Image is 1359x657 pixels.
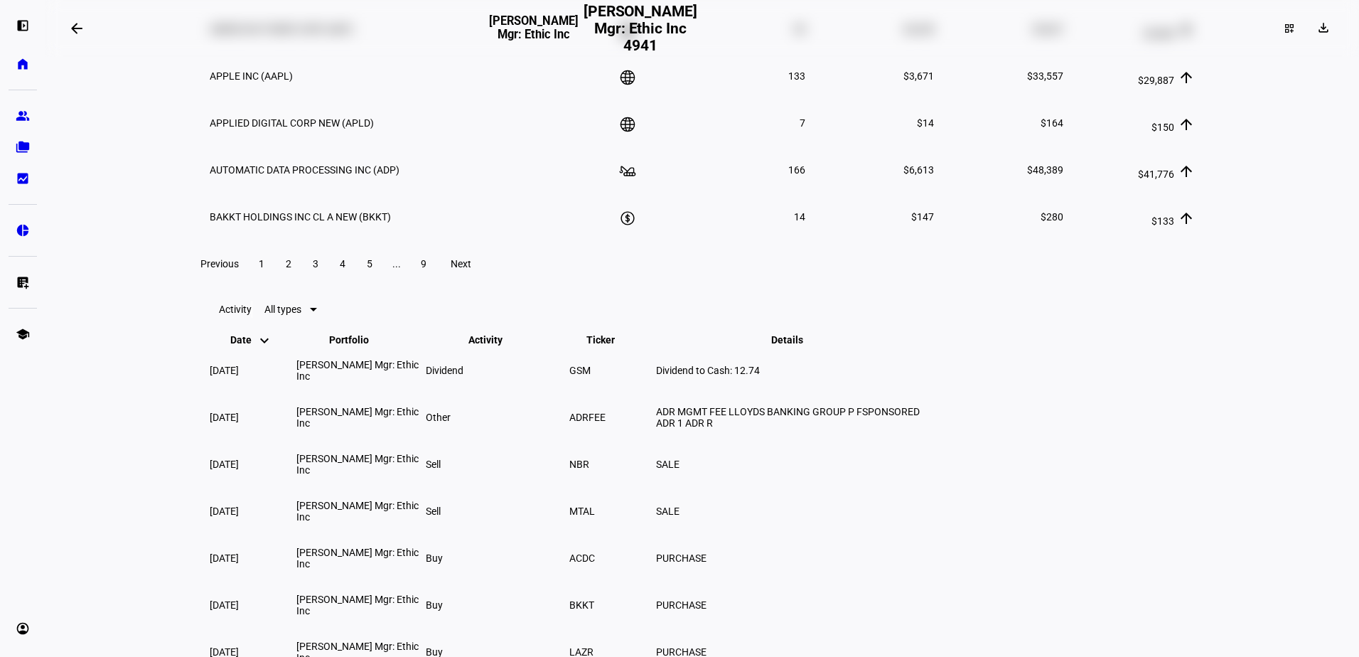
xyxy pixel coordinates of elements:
[1178,210,1195,227] mat-icon: arrow_upward
[1138,75,1174,86] span: $29,887
[911,211,934,223] span: $147
[569,365,591,376] span: GSM
[16,327,30,341] eth-mat-symbol: school
[1178,69,1195,86] mat-icon: arrow_upward
[264,304,301,315] span: All types
[579,3,702,54] h2: [PERSON_NAME] Mgr: Ethic Inc 4941
[16,109,30,123] eth-mat-symbol: group
[656,599,707,611] span: PURCHASE
[303,250,328,278] button: 3
[468,334,524,346] span: Activity
[219,304,252,315] eth-data-table-title: Activity
[426,459,441,470] span: Sell
[788,164,805,176] span: 166
[903,70,934,82] span: $3,671
[1178,163,1195,180] mat-icon: arrow_upward
[340,258,345,269] span: 4
[209,488,294,534] td: [DATE]
[438,250,483,278] button: Next
[16,275,30,289] eth-mat-symbol: list_alt_add
[16,621,30,636] eth-mat-symbol: account_circle
[656,365,760,376] span: Dividend to Cash: 12.74
[209,582,294,628] td: [DATE]
[209,535,294,581] td: [DATE]
[210,117,374,129] span: APPLIED DIGITAL CORP NEW (APLD)
[296,547,419,570] span: [PERSON_NAME] Mgr: Ethic Inc
[210,70,293,82] span: APPLE INC (AAPL)
[800,117,805,129] span: 7
[9,133,37,161] a: folder_copy
[771,334,824,346] span: Details
[296,453,419,476] span: [PERSON_NAME] Mgr: Ethic Inc
[451,258,471,269] span: Next
[1284,23,1295,34] mat-icon: dashboard_customize
[411,250,436,278] button: 9
[426,599,443,611] span: Buy
[209,395,294,440] td: [DATE]
[16,140,30,154] eth-mat-symbol: folder_copy
[1041,117,1063,129] span: $164
[16,18,30,33] eth-mat-symbol: left_panel_open
[313,258,318,269] span: 3
[209,442,294,487] td: [DATE]
[357,250,382,278] button: 5
[1151,215,1174,227] span: $133
[210,164,399,176] span: AUTOMATIC DATA PROCESSING INC (ADP)
[421,258,426,269] span: 9
[656,552,707,564] span: PURCHASE
[569,412,606,423] span: ADRFEE
[296,359,419,382] span: [PERSON_NAME] Mgr: Ethic Inc
[569,459,589,470] span: NBR
[788,70,805,82] span: 133
[586,334,636,346] span: Ticker
[16,171,30,186] eth-mat-symbol: bid_landscape
[1041,211,1063,223] span: $280
[656,506,679,517] span: SALE
[296,406,419,429] span: [PERSON_NAME] Mgr: Ethic Inc
[9,50,37,78] a: home
[1151,122,1174,133] span: $150
[16,57,30,71] eth-mat-symbol: home
[296,500,419,523] span: [PERSON_NAME] Mgr: Ethic Inc
[367,258,372,269] span: 5
[426,552,443,564] span: Buy
[1138,169,1174,180] span: $41,776
[68,20,85,37] mat-icon: arrow_backwards
[426,412,451,423] span: Other
[569,506,595,517] span: MTAL
[1316,21,1331,35] mat-icon: download
[230,334,273,346] span: Date
[209,348,294,393] td: [DATE]
[296,594,419,616] span: [PERSON_NAME] Mgr: Ethic Inc
[917,117,934,129] span: $14
[392,258,401,269] span: ...
[330,250,355,278] button: 4
[286,258,291,269] span: 2
[16,223,30,237] eth-mat-symbol: pie_chart
[569,599,594,611] span: BKKT
[329,334,390,346] span: Portfolio
[426,506,441,517] span: Sell
[794,211,805,223] span: 14
[9,164,37,193] a: bid_landscape
[489,14,579,53] h3: [PERSON_NAME] Mgr: Ethic Inc
[1027,164,1063,176] span: $48,389
[210,211,391,223] span: BAKKT HOLDINGS INC CL A NEW (BKKT)
[9,102,37,130] a: group
[1027,70,1063,82] span: $33,557
[656,406,920,429] span: ADR MGMT FEE LLOYDS BANKING GROUP P FSPONSORED ADR 1 ADR R
[569,552,595,564] span: ACDC
[1178,116,1195,133] mat-icon: arrow_upward
[276,250,301,278] button: 2
[426,365,463,376] span: Dividend
[384,250,409,278] button: ...
[256,332,273,349] mat-icon: keyboard_arrow_down
[9,216,37,245] a: pie_chart
[903,164,934,176] span: $6,613
[656,459,679,470] span: SALE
